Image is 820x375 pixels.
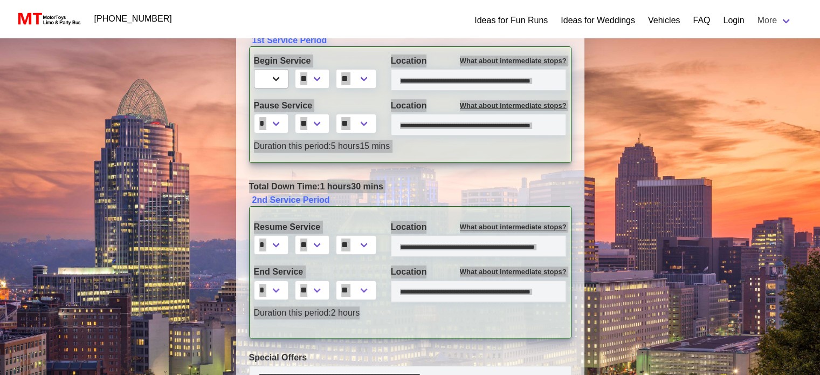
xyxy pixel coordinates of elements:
div: 5 hours [246,140,575,153]
a: FAQ [693,14,710,27]
span: What about intermediate stops? [460,222,567,233]
a: Ideas for Fun Runs [474,14,548,27]
span: What about intermediate stops? [460,56,567,66]
span: Duration this period: [254,308,331,317]
label: Location [391,221,567,234]
a: Vehicles [648,14,680,27]
span: 30 mins [351,182,383,191]
span: What about intermediate stops? [460,267,567,277]
span: Location [391,56,427,65]
a: Ideas for Weddings [561,14,635,27]
div: 2 hours [246,306,383,319]
label: Pause Service [254,99,375,112]
div: 1 hours [241,180,580,193]
label: End Service [254,265,375,278]
label: Begin Service [254,54,375,67]
span: What about intermediate stops? [460,100,567,111]
a: Login [723,14,744,27]
span: Location [391,101,427,110]
img: MotorToys Logo [15,11,81,26]
span: Total Down Time: [249,182,320,191]
span: Duration this period: [254,141,331,151]
label: Resume Service [254,221,375,234]
a: [PHONE_NUMBER] [88,8,178,30]
span: 15 mins [360,141,390,151]
label: Location [391,265,567,278]
label: Special Offers [249,351,571,364]
a: More [751,10,798,31]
